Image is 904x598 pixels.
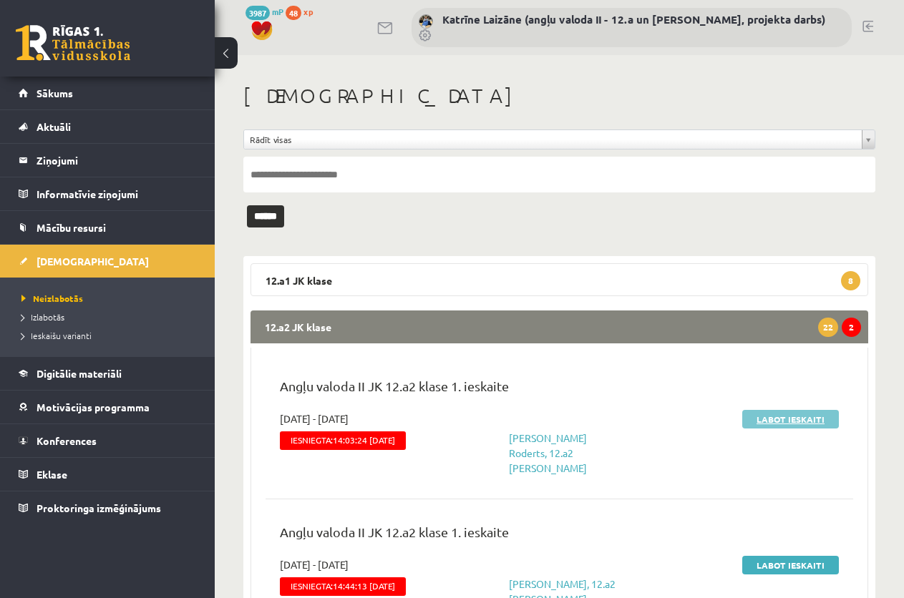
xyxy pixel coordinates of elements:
p: Angļu valoda II JK 12.a2 klase 1. ieskaite [280,522,839,549]
img: Katrīne Laizāne (angļu valoda II - 12.a un c. klase, projekta darbs) [419,14,433,29]
a: Izlabotās [21,310,200,323]
p: Angļu valoda II JK 12.a2 klase 1. ieskaite [280,376,839,403]
span: Proktoringa izmēģinājums [37,501,161,514]
a: Proktoringa izmēģinājums [19,491,197,524]
a: 48 xp [286,6,320,17]
span: Neizlabotās [21,293,83,304]
span: 8 [841,271,860,290]
a: Eklase [19,458,197,491]
a: 3987 mP [246,6,283,17]
span: Rādīt visas [250,130,856,149]
span: 48 [286,6,301,20]
h1: [DEMOGRAPHIC_DATA] [243,84,875,108]
span: [DATE] - [DATE] [280,557,349,572]
span: Eklase [37,468,67,481]
span: mP [272,6,283,17]
a: Labot ieskaiti [742,410,839,428]
span: Iesniegta: [280,577,406,596]
span: xp [303,6,313,17]
span: Motivācijas programma [37,401,150,413]
a: Mācību resursi [19,211,197,244]
a: Aktuāli [19,110,197,143]
a: [DEMOGRAPHIC_DATA] [19,245,197,278]
a: Digitālie materiāli [19,357,197,390]
span: Digitālie materiāli [37,367,122,380]
a: Neizlabotās [21,292,200,305]
span: Izlabotās [21,311,64,323]
legend: 12.a2 JK klase [251,310,868,343]
a: Rīgas 1. Tālmācības vidusskola [16,25,130,61]
a: Labot ieskaiti [742,556,839,574]
span: 2 [842,318,861,337]
a: Sākums [19,77,197,109]
span: 14:03:24 [DATE] [333,435,395,445]
span: [DEMOGRAPHIC_DATA] [37,255,149,268]
span: 3987 [246,6,270,20]
span: 22 [818,318,838,337]
span: 14:44:13 [DATE] [333,581,395,591]
legend: Informatīvie ziņojumi [37,177,197,210]
span: Konferences [37,434,97,447]
span: [DATE] - [DATE] [280,411,349,426]
a: Katrīne Laizāne (angļu valoda II - 12.a un [PERSON_NAME], projekta darbs) [442,12,825,26]
a: [PERSON_NAME] Roderts, 12.a2 [PERSON_NAME] [509,431,587,474]
span: Ieskaišu varianti [21,330,92,341]
a: Ieskaišu varianti [21,329,200,342]
a: Rādīt visas [244,130,875,149]
a: Informatīvie ziņojumi [19,177,197,210]
a: Konferences [19,424,197,457]
legend: Ziņojumi [37,144,197,177]
span: Aktuāli [37,120,71,133]
a: Motivācijas programma [19,391,197,423]
a: Ziņojumi [19,144,197,177]
legend: 12.a1 JK klase [251,263,868,296]
span: Iesniegta: [280,431,406,450]
span: Sākums [37,87,73,99]
span: Mācību resursi [37,221,106,234]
